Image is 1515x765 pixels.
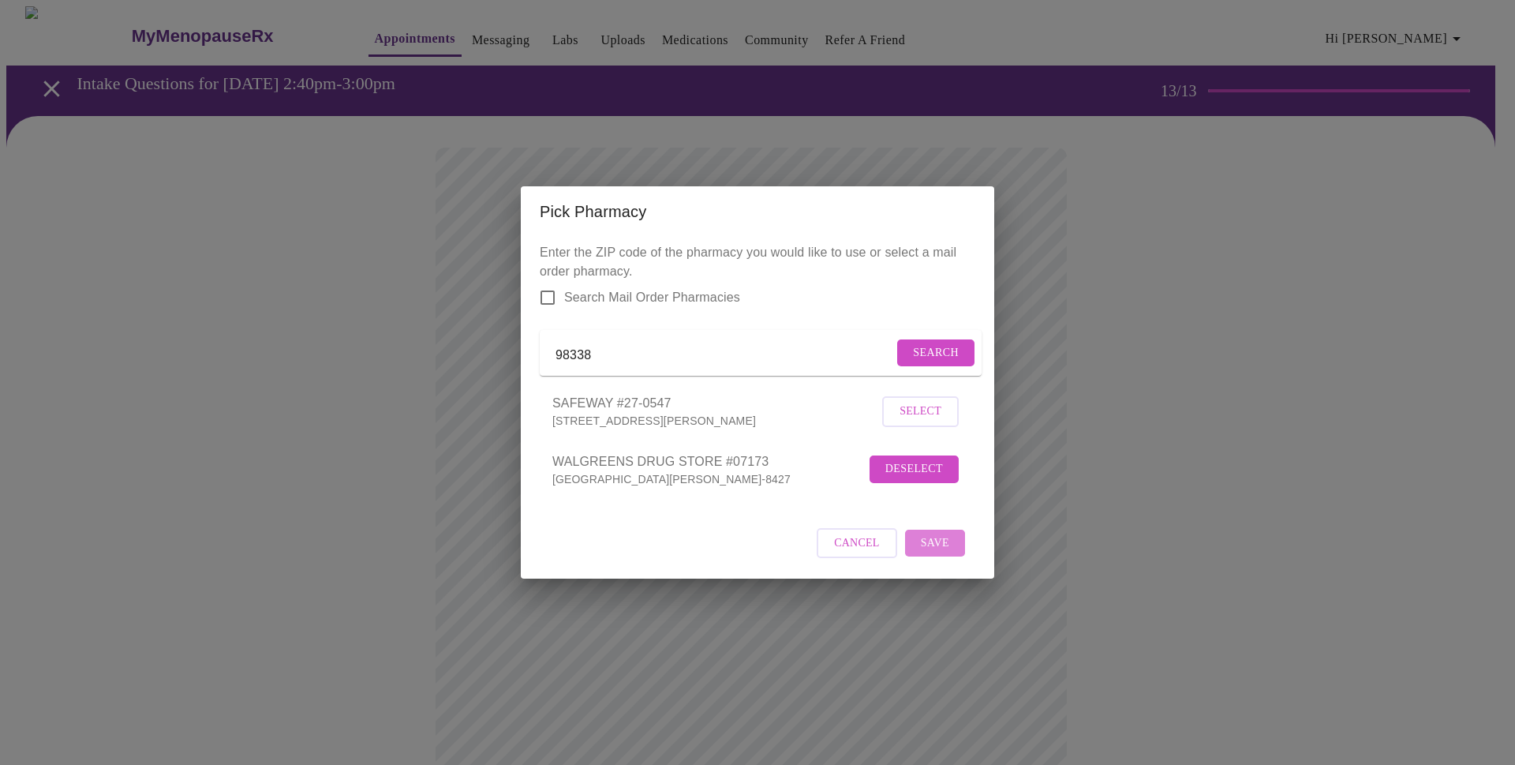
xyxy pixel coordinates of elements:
span: Cancel [834,534,880,553]
button: Save [905,530,965,557]
p: [GEOGRAPHIC_DATA][PERSON_NAME]-8427 [552,471,866,487]
span: Search [913,343,959,363]
span: Save [921,534,949,553]
span: SAFEWAY #27-0547 [552,394,878,413]
p: [STREET_ADDRESS][PERSON_NAME] [552,413,878,429]
button: Cancel [817,528,897,559]
span: Search Mail Order Pharmacies [564,288,740,307]
span: WALGREENS DRUG STORE #07173 [552,452,866,471]
button: Search [897,339,974,367]
input: Send a message to your care team [555,343,893,369]
span: Deselect [885,459,943,479]
button: Select [882,396,959,427]
span: Select [900,402,941,422]
button: Deselect [870,456,959,483]
h2: Pick Pharmacy [540,199,975,224]
p: Enter the ZIP code of the pharmacy you would like to use or select a mail order pharmacy. [540,243,975,504]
